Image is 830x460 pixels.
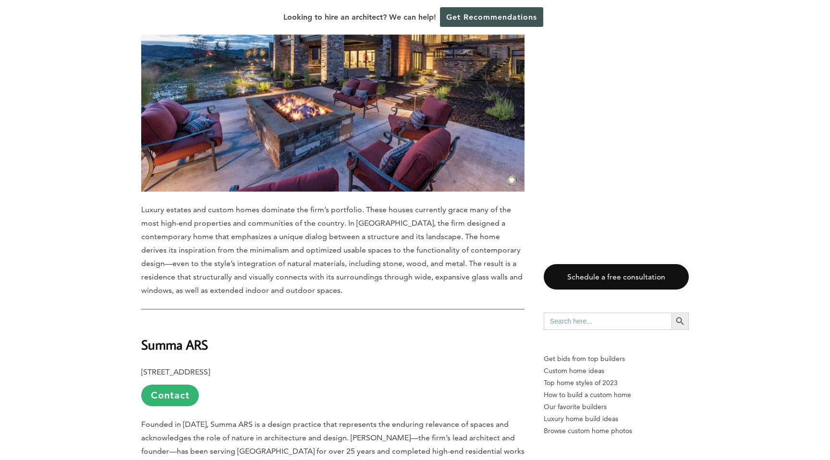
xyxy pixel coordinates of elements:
a: Luxury home build ideas [544,413,689,425]
a: Browse custom home photos [544,425,689,437]
p: Get bids from top builders [544,353,689,365]
iframe: Drift Widget Chat Controller [646,391,818,448]
a: Custom home ideas [544,365,689,377]
span: Luxury estates and custom homes dominate the firm’s portfolio. These houses currently grace many ... [141,205,523,295]
a: How to build a custom home [544,389,689,401]
b: Summa ARS [141,336,208,353]
input: Search here... [544,313,671,330]
a: Schedule a free consultation [544,264,689,290]
svg: Search [675,316,685,327]
a: Contact [141,385,199,406]
a: Get Recommendations [440,7,543,27]
a: Our favorite builders [544,401,689,413]
a: Top home styles of 2023 [544,377,689,389]
b: [STREET_ADDRESS] [141,367,210,376]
